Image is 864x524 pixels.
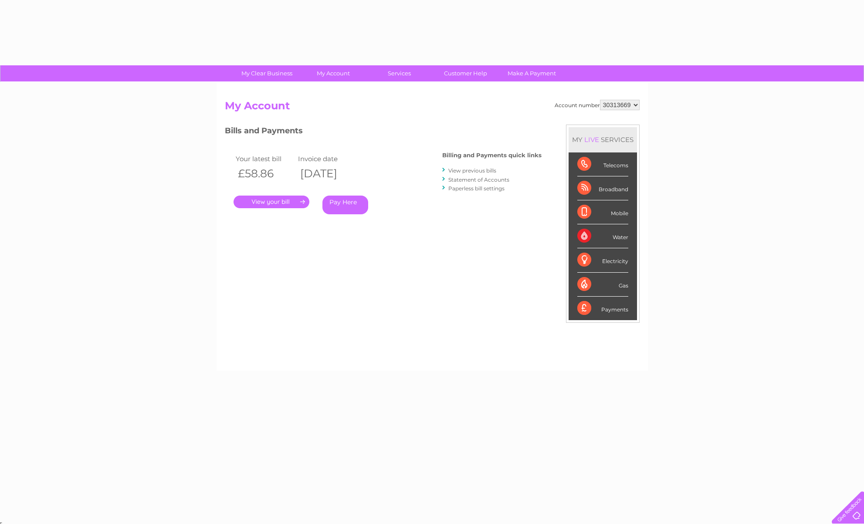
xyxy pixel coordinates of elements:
a: . [234,196,309,208]
a: Paperless bill settings [448,185,505,192]
div: Telecoms [577,152,628,176]
h4: Billing and Payments quick links [442,152,542,159]
div: Water [577,224,628,248]
div: Electricity [577,248,628,272]
a: Statement of Accounts [448,176,509,183]
h3: Bills and Payments [225,125,542,140]
a: Pay Here [322,196,368,214]
td: Your latest bill [234,153,296,165]
div: Gas [577,273,628,297]
div: Broadband [577,176,628,200]
td: Invoice date [296,153,359,165]
div: Mobile [577,200,628,224]
a: Services [363,65,435,81]
a: Customer Help [430,65,501,81]
a: My Account [297,65,369,81]
a: Make A Payment [496,65,568,81]
a: View previous bills [448,167,496,174]
div: MY SERVICES [569,127,637,152]
th: £58.86 [234,165,296,183]
th: [DATE] [296,165,359,183]
h2: My Account [225,100,640,116]
a: My Clear Business [231,65,303,81]
div: Account number [555,100,640,110]
div: LIVE [583,135,601,144]
div: Payments [577,297,628,320]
